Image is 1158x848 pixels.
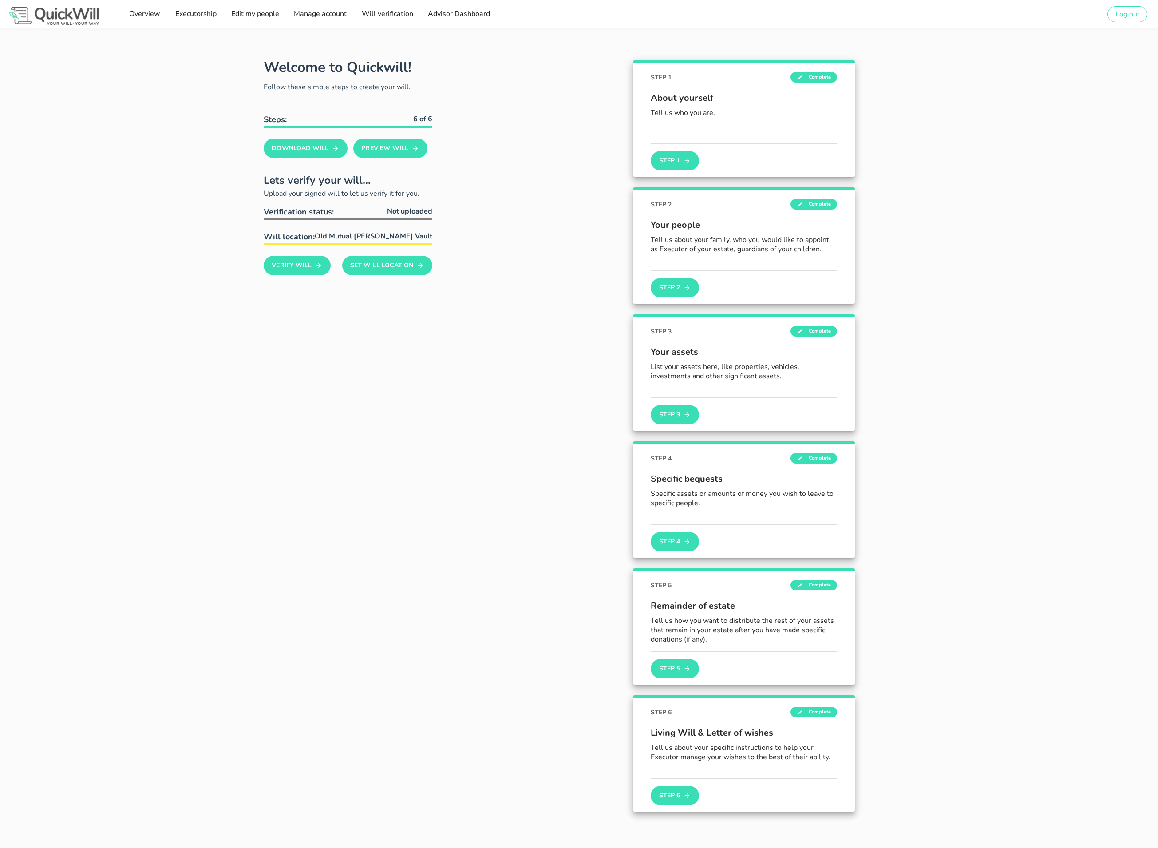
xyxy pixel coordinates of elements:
p: Upload your signed will to let us verify it for you. [264,188,432,199]
span: Not uploaded [387,206,432,217]
button: Step 6 [651,786,699,805]
p: Specific assets or amounts of money you wish to leave to specific people. [651,489,837,508]
button: Step 5 [651,659,699,678]
button: Step 1 [651,151,699,170]
h2: Lets verify your will... [264,172,432,188]
span: STEP 3 [651,327,672,336]
span: Log out [1115,9,1140,19]
span: Verification status: [264,206,334,217]
button: Step 3 [651,405,699,424]
button: Step 2 [651,278,699,297]
a: Manage account [291,5,349,23]
a: Advisor Dashboard [425,5,493,23]
span: Remainder of estate [651,599,837,613]
b: Steps: [264,114,287,125]
button: Preview Will [353,139,427,158]
button: Set Will Location [342,256,432,275]
a: Overview [126,5,163,23]
span: Specific bequests [651,472,837,486]
span: About yourself [651,91,837,105]
img: Logo [7,5,101,27]
span: Complete [790,199,837,210]
span: Complete [790,72,837,83]
span: Complete [790,453,837,464]
a: Executorship [172,5,219,23]
span: STEP 1 [651,73,672,82]
span: Will location: [264,231,315,242]
p: Tell us who you are. [651,108,837,118]
button: Step 4 [651,532,699,551]
span: Complete [790,326,837,337]
span: STEP 5 [651,581,672,590]
span: Living Will & Letter of wishes [651,726,837,740]
span: Edit my people [231,9,279,19]
span: Advisor Dashboard [427,9,490,19]
span: Complete [790,580,837,590]
button: Verify Will [264,256,331,275]
p: List your assets here, like properties, vehicles, investments and other significant assets. [651,362,837,381]
span: Will verification [361,9,413,19]
span: Your people [651,218,837,232]
span: Old Mutual [PERSON_NAME] Vault [315,231,432,242]
a: Will verification [358,5,415,23]
span: STEP 2 [651,200,672,209]
span: Complete [790,707,837,717]
a: Edit my people [228,5,282,23]
p: Tell us how you want to distribute the rest of your assets that remain in your estate after you h... [651,616,837,644]
p: Follow these simple steps to create your will. [264,82,432,92]
b: 6 of 6 [413,114,432,124]
span: Overview [129,9,160,19]
span: Manage account [293,9,347,19]
span: Executorship [174,9,216,19]
p: Tell us about your family, who you would like to appoint as Executor of your estate, guardians of... [651,235,837,254]
span: Your assets [651,345,837,359]
h1: Welcome to Quickwill! [264,58,411,77]
button: Download Will [264,139,348,158]
p: Tell us about your specific instructions to help your Executor manage your wishes to the best of ... [651,743,837,762]
span: STEP 6 [651,708,672,717]
button: Log out [1107,6,1147,22]
span: STEP 4 [651,454,672,463]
